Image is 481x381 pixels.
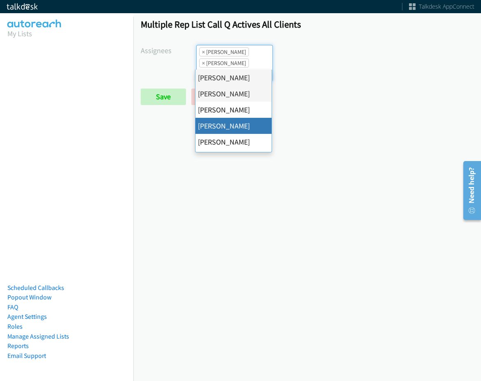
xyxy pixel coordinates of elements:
li: Alana Ruiz [199,58,249,68]
a: Email Support [7,352,46,360]
input: Save [141,89,186,105]
li: [PERSON_NAME] [195,134,271,150]
li: [PERSON_NAME] [195,86,271,102]
a: My Lists [7,29,32,38]
li: [PERSON_NAME] [195,70,271,86]
label: Assignees [141,45,196,56]
li: [PERSON_NAME] [195,118,271,134]
span: × [202,59,205,67]
a: Roles [7,323,23,330]
iframe: Resource Center [457,158,481,223]
a: Back [191,89,237,105]
h1: Multiple Rep List Call Q Actives All Clients [141,19,474,30]
li: [PERSON_NAME] [195,150,271,166]
a: Agent Settings [7,313,47,320]
a: Reports [7,342,29,350]
a: Talkdesk AppConnect [409,2,474,11]
span: × [202,48,205,56]
a: Scheduled Callbacks [7,284,64,292]
a: Manage Assigned Lists [7,332,69,340]
li: Abigail Odhiambo [199,47,249,56]
li: [PERSON_NAME] [195,102,271,118]
a: FAQ [7,303,18,311]
a: Popout Window [7,293,51,301]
